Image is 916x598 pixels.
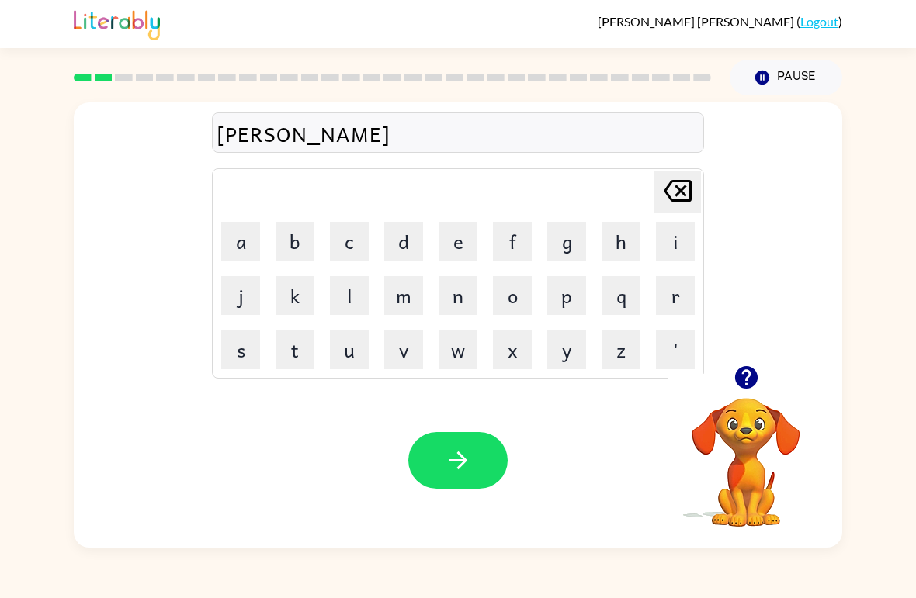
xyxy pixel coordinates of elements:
button: b [276,222,314,261]
button: w [439,330,477,369]
button: d [384,222,423,261]
button: Pause [730,60,842,95]
button: g [547,222,586,261]
button: f [493,222,532,261]
img: Literably [74,6,160,40]
button: e [439,222,477,261]
button: y [547,330,586,369]
button: n [439,276,477,315]
button: z [602,330,640,369]
button: u [330,330,369,369]
button: k [276,276,314,315]
button: v [384,330,423,369]
button: j [221,276,260,315]
span: [PERSON_NAME] [PERSON_NAME] [598,14,796,29]
a: Logout [800,14,838,29]
button: ' [656,330,695,369]
button: x [493,330,532,369]
button: h [602,222,640,261]
button: o [493,276,532,315]
button: a [221,222,260,261]
button: i [656,222,695,261]
button: r [656,276,695,315]
div: ( ) [598,14,842,29]
video: Your browser must support playing .mp4 files to use Literably. Please try using another browser. [668,374,824,529]
button: c [330,222,369,261]
button: l [330,276,369,315]
button: s [221,330,260,369]
button: t [276,330,314,369]
button: q [602,276,640,315]
button: m [384,276,423,315]
button: p [547,276,586,315]
div: [PERSON_NAME] [217,117,699,150]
